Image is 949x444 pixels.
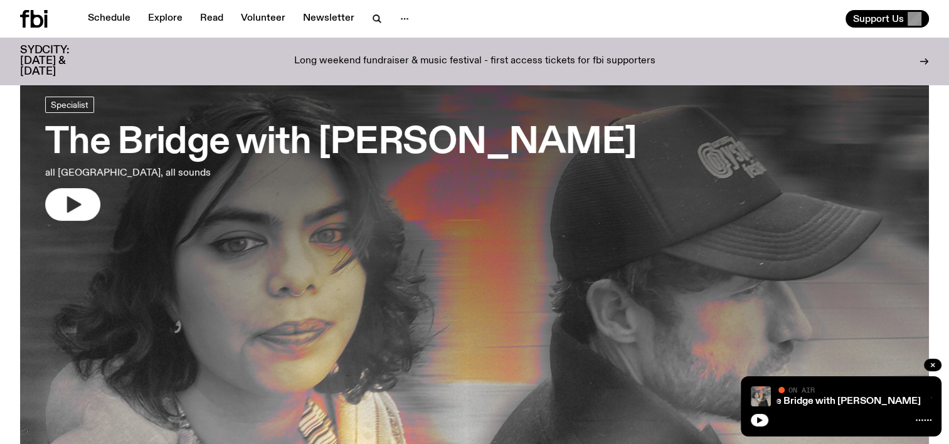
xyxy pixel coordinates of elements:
a: Read [193,10,231,28]
h3: SYDCITY: [DATE] & [DATE] [20,45,100,77]
a: The Bridge with [PERSON_NAME] [764,396,921,406]
p: all [GEOGRAPHIC_DATA], all sounds [45,166,366,181]
span: Specialist [51,100,88,109]
a: Volunteer [233,10,293,28]
p: Long weekend fundraiser & music festival - first access tickets for fbi supporters [294,56,655,67]
a: Explore [140,10,190,28]
span: On Air [788,386,815,394]
a: The Bridge with [PERSON_NAME]all [GEOGRAPHIC_DATA], all sounds [45,97,637,221]
h3: The Bridge with [PERSON_NAME] [45,125,637,161]
button: Support Us [846,10,929,28]
span: Support Us [853,13,904,24]
a: Schedule [80,10,138,28]
a: Newsletter [295,10,362,28]
a: Specialist [45,97,94,113]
